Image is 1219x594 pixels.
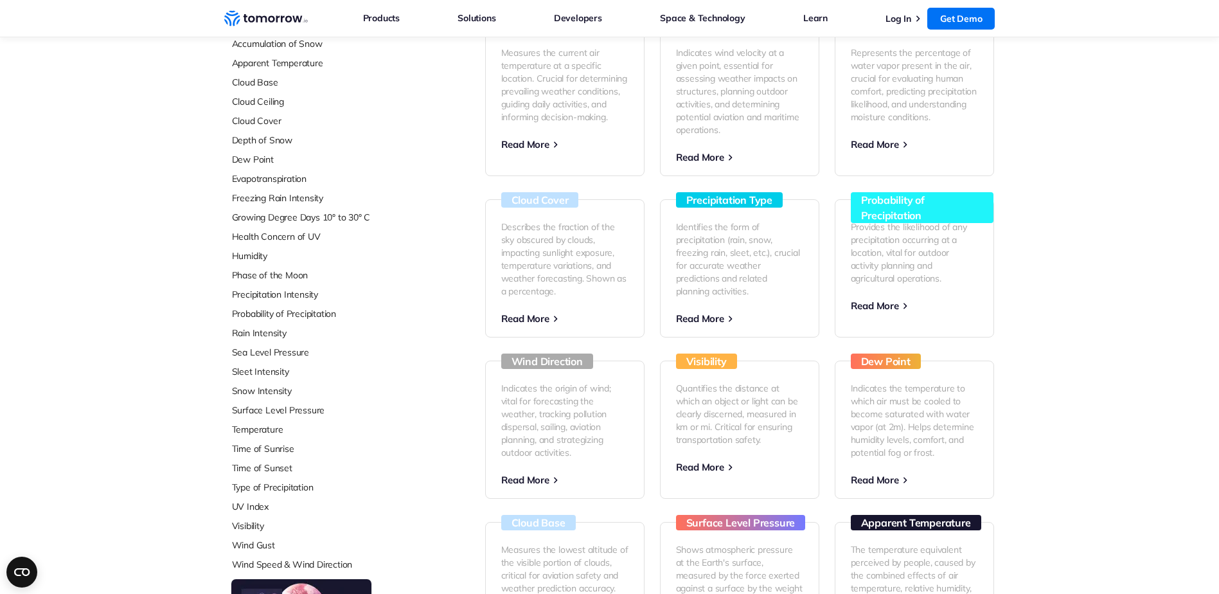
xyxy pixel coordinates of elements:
span: Read More [851,300,899,312]
h3: Probability of Precipitation [851,192,993,223]
a: Visibility Quantifies the distance at which an object or light can be clearly discerned, measured... [660,361,819,499]
a: Type of Precipitation [232,481,403,494]
a: Wind Speed Indicates wind velocity at a given point, essential for assessing weather impacts on s... [660,25,819,176]
h3: Dew Point [851,354,921,369]
a: Rain Intensity [232,327,403,339]
a: Accumulation of Snow [232,37,403,50]
p: Describes the fraction of the sky obscured by clouds, impacting sunlight exposure, temperature va... [501,221,628,298]
a: Surface Level Pressure [232,404,403,417]
a: Developers [554,10,602,26]
p: Identifies the form of precipitation (rain, snow, freezing rain, sleet, etc.), crucial for accura... [676,221,803,298]
button: Open CMP widget [6,557,37,588]
a: Precipitation Intensity [232,288,403,301]
a: Probability of Precipitation Provides the likelihood of any precipitation occurring at a location... [835,199,994,337]
p: Indicates the origin of wind; vital for forecasting the weather, tracking pollution dispersal, sa... [501,382,628,459]
a: Phase of the Moon [232,269,403,282]
a: UV Index [232,500,403,513]
a: Time of Sunset [232,462,403,474]
a: Products [363,10,400,26]
span: Read More [851,474,899,486]
a: Precipitation Type Identifies the form of precipitation (rain, snow, freezing rain, sleet, etc.),... [660,199,819,337]
a: Visibility [232,519,403,532]
a: Humidity [232,249,403,262]
a: Cloud Cover [232,114,403,127]
p: Measures the current air temperature at a specific location. Crucial for determining prevailing w... [501,46,628,123]
h3: Cloud Cover [501,192,579,208]
span: Read More [851,138,899,150]
a: Time of Sunrise [232,442,403,455]
span: Read More [676,151,724,163]
a: Freezing Rain Intensity [232,192,403,204]
a: Dew Point Indicates the temperature to which air must be cooled to become saturated with water va... [835,361,994,499]
h3: Surface Level Pressure [676,515,806,530]
a: Get Demo [927,8,995,30]
a: Evapotranspiration [232,172,403,185]
p: Quantifies the distance at which an object or light can be clearly discerned, measured in km or m... [676,382,803,446]
p: Indicates the temperature to which air must be cooled to become saturated with water vapor (at 2m... [851,382,978,459]
a: Cloud Ceiling [232,95,403,108]
span: Read More [501,474,549,486]
h3: Apparent Temperature [851,515,981,530]
a: Growing Degree Days 10° to 30° C [232,211,403,224]
a: Solutions [458,10,495,26]
a: Dew Point [232,153,403,166]
a: Depth of Snow [232,134,403,147]
a: Cloud Cover Describes the fraction of the sky obscured by clouds, impacting sunlight exposure, te... [485,199,645,337]
a: Sea Level Pressure [232,346,403,359]
a: Apparent Temperature [232,57,403,69]
span: Read More [676,312,724,325]
a: Temperature Measures the current air temperature at a specific location. Crucial for determining ... [485,25,645,176]
a: Home link [224,9,308,28]
a: Space & Technology [660,10,745,26]
a: Probability of Precipitation [232,307,403,320]
p: Indicates wind velocity at a given point, essential for assessing weather impacts on structures, ... [676,46,803,136]
a: Cloud Base [232,76,403,89]
p: Represents the percentage of water vapor present in the air, crucial for evaluating human comfort... [851,46,978,123]
p: Provides the likelihood of any precipitation occurring at a location, vital for outdoor activity ... [851,221,978,285]
a: Humidity Represents the percentage of water vapor present in the air, crucial for evaluating huma... [835,25,994,176]
a: Health Concern of UV [232,230,403,243]
a: Wind Direction Indicates the origin of wind; vital for forecasting the weather, tracking pollutio... [485,361,645,499]
h3: Visibility [676,354,737,369]
a: Log In [885,13,911,24]
span: Read More [501,312,549,325]
span: Read More [676,461,724,473]
a: Temperature [232,423,403,436]
h3: Cloud Base [501,515,576,530]
span: Read More [501,138,549,150]
a: Sleet Intensity [232,365,403,378]
h3: Precipitation Type [676,192,783,208]
a: Wind Gust [232,539,403,552]
a: Learn [803,10,828,26]
h3: Wind Direction [501,354,593,369]
a: Wind Speed & Wind Direction [232,558,403,571]
a: Snow Intensity [232,384,403,397]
